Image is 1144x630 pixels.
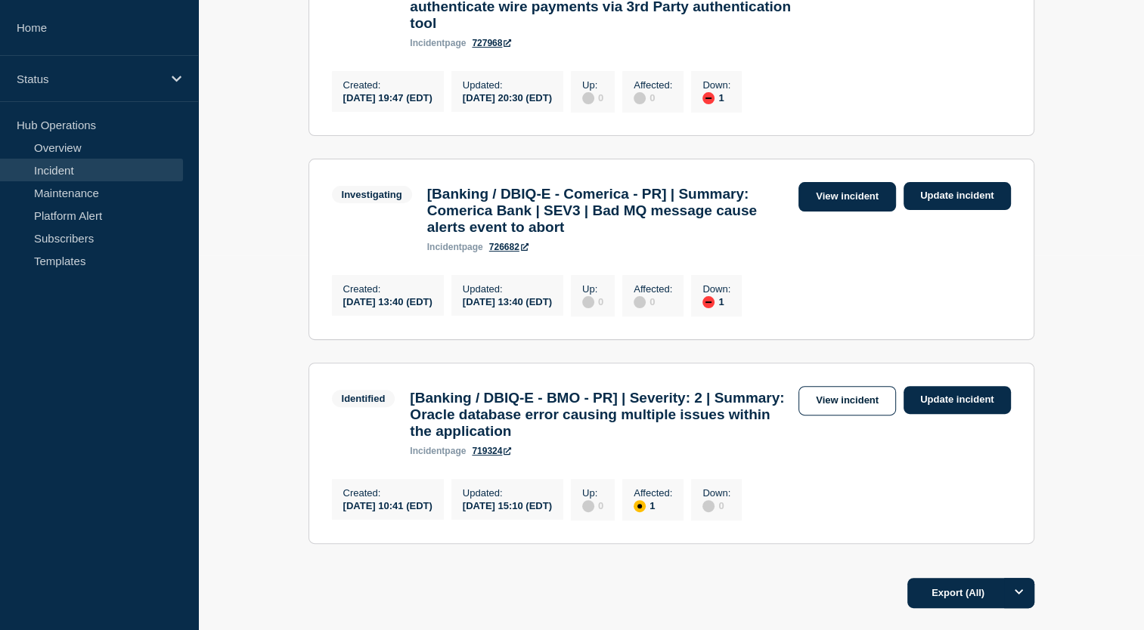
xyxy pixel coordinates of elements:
p: Up : [582,487,603,499]
div: disabled [582,92,594,104]
button: Options [1004,578,1034,608]
p: Created : [343,487,432,499]
div: [DATE] 20:30 (EDT) [463,91,552,103]
p: Status [17,73,162,85]
a: View incident [798,386,896,415]
p: Updated : [463,487,552,499]
div: [DATE] 10:41 (EDT) [343,499,432,511]
button: Export (All) [907,578,1034,608]
a: Update incident [904,386,1011,414]
p: Affected : [634,283,672,295]
span: Investigating [332,186,412,203]
div: disabled [634,92,646,104]
div: disabled [702,500,715,512]
div: down [702,296,715,308]
p: Up : [582,79,603,91]
a: View incident [798,182,896,212]
div: 1 [702,295,730,308]
p: Affected : [634,79,672,91]
a: 719324 [472,446,511,456]
div: 0 [582,295,603,308]
div: disabled [582,296,594,308]
div: down [702,92,715,104]
p: page [410,446,466,456]
a: 727968 [472,38,511,48]
p: Down : [702,79,730,91]
div: 1 [702,91,730,104]
div: disabled [582,500,594,512]
p: Updated : [463,79,552,91]
div: [DATE] 19:47 (EDT) [343,91,432,103]
p: Updated : [463,283,552,295]
p: page [410,38,466,48]
div: [DATE] 13:40 (EDT) [463,295,552,307]
div: 1 [634,499,672,512]
p: Down : [702,487,730,499]
div: 0 [582,91,603,104]
p: Created : [343,283,432,295]
span: incident [410,446,445,456]
p: Affected : [634,487,672,499]
p: page [427,242,483,252]
div: affected [634,500,646,512]
p: Created : [343,79,432,91]
div: 0 [582,499,603,512]
span: Identified [332,390,395,407]
p: Up : [582,283,603,295]
div: 0 [634,295,672,308]
span: incident [410,38,445,48]
a: 726682 [489,242,529,252]
div: disabled [634,296,646,308]
div: 0 [634,91,672,104]
span: incident [427,242,462,252]
h3: [Banking / DBIQ-E - Comerica - PR] | Summary: Comerica Bank | SEV3 | Bad MQ message cause alerts ... [427,186,791,236]
div: [DATE] 13:40 (EDT) [343,295,432,307]
div: [DATE] 15:10 (EDT) [463,499,552,511]
p: Down : [702,283,730,295]
h3: [Banking / DBIQ-E - BMO - PR] | Severity: 2 | Summary: Oracle database error causing multiple iss... [410,390,791,440]
div: 0 [702,499,730,512]
a: Update incident [904,182,1011,210]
